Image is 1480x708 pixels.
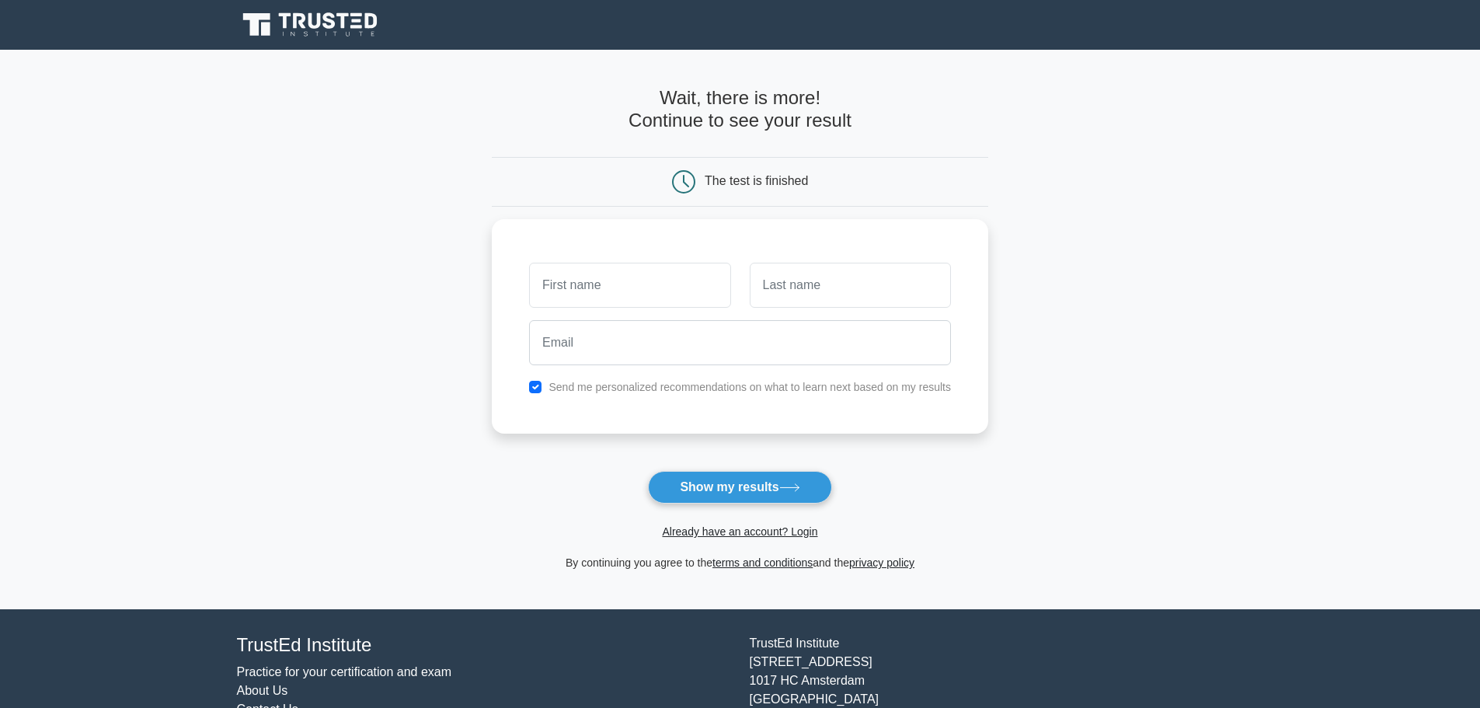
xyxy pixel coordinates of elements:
div: The test is finished [705,174,808,187]
h4: Wait, there is more! Continue to see your result [492,87,988,132]
input: Last name [750,263,951,308]
a: Practice for your certification and exam [237,665,452,678]
label: Send me personalized recommendations on what to learn next based on my results [548,381,951,393]
a: privacy policy [849,556,914,569]
a: Already have an account? Login [662,525,817,538]
button: Show my results [648,471,831,504]
h4: TrustEd Institute [237,634,731,657]
a: terms and conditions [712,556,813,569]
div: By continuing you agree to the and the [482,553,998,572]
input: First name [529,263,730,308]
input: Email [529,320,951,365]
a: About Us [237,684,288,697]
